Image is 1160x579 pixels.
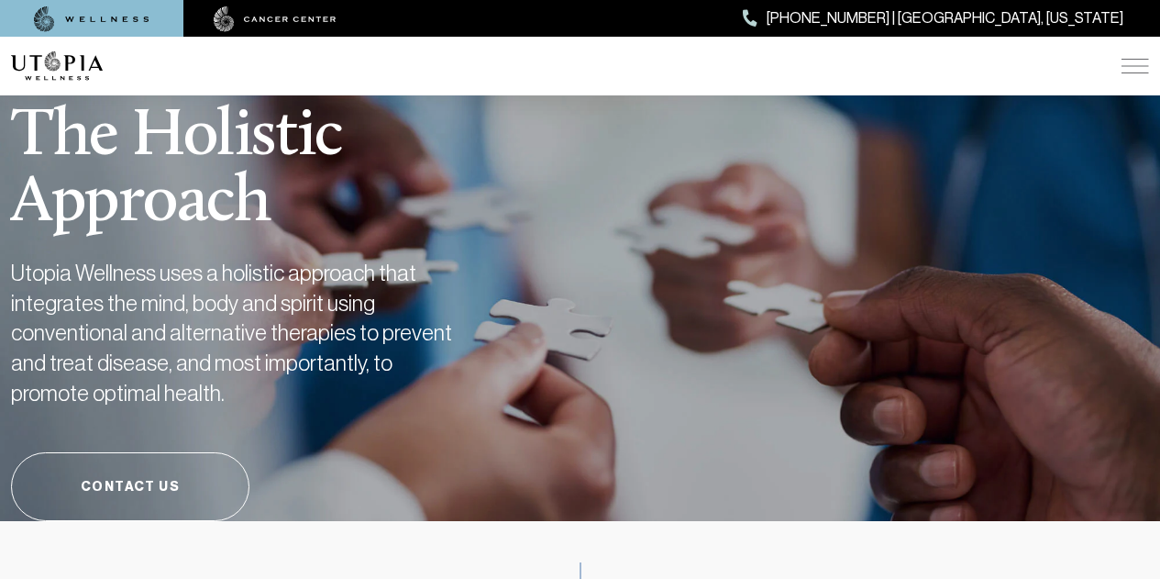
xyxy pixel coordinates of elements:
[11,59,552,237] h1: The Holistic Approach
[767,6,1123,30] span: [PHONE_NUMBER] | [GEOGRAPHIC_DATA], [US_STATE]
[11,51,103,81] img: logo
[214,6,337,32] img: cancer center
[743,6,1123,30] a: [PHONE_NUMBER] | [GEOGRAPHIC_DATA], [US_STATE]
[11,452,249,521] a: Contact Us
[34,6,149,32] img: wellness
[1121,59,1149,73] img: icon-hamburger
[11,259,470,408] h2: Utopia Wellness uses a holistic approach that integrates the mind, body and spirit using conventi...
